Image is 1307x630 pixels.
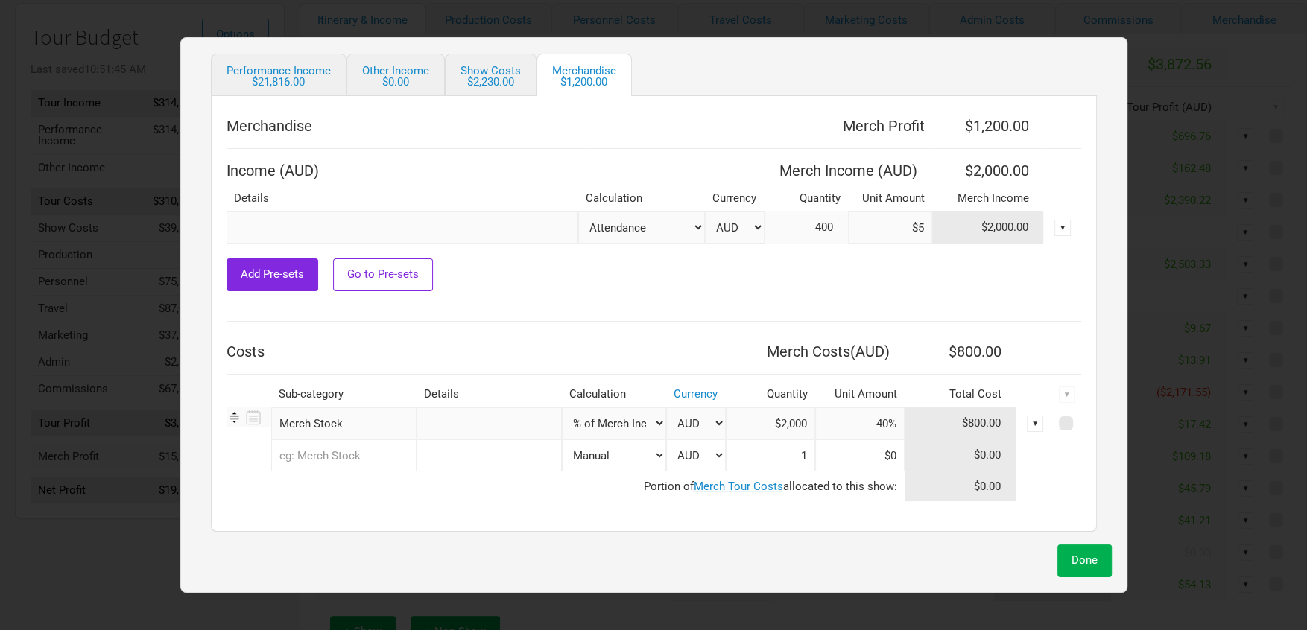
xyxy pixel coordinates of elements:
td: $0.00 [905,471,1016,501]
th: Income ( AUD ) [227,156,765,185]
a: Other Income$0.00 [346,54,445,96]
th: Calculation [578,185,705,211]
input: eg: Merch Stock [271,439,417,471]
th: Merch Profit [586,111,932,141]
span: 400 [815,220,848,234]
div: ▼ [1059,386,1075,403]
a: Currency [674,387,718,401]
img: Re-order [227,410,242,425]
th: $2,000.00 [932,156,1044,185]
button: Add Pre-sets [227,258,318,290]
div: ▼ [1054,220,1071,236]
span: Costs [227,343,265,360]
div: $2,230.00 [461,77,521,88]
td: $800.00 [905,407,1016,439]
th: Details [417,381,562,407]
div: ▼ [1027,416,1043,432]
th: $800.00 [905,337,1016,366]
th: Merch Costs ( AUD ) [726,337,905,366]
div: $21,816.00 [227,77,331,88]
a: Merch Tour Costs [694,480,783,493]
a: Merchandise$1,200.00 [537,54,632,96]
td: $0.00 [905,439,1016,471]
th: Merchandise [227,111,586,141]
th: Quantity [765,185,849,211]
th: Details [227,185,578,211]
a: Show Costs$2,230.00 [445,54,537,96]
th: $1,200.00 [932,111,1044,141]
th: Merch Income ( AUD ) [765,156,932,185]
span: Go to Pre-sets [347,267,419,281]
div: $0.00 [362,77,429,88]
span: Done [1072,553,1098,567]
button: Done [1057,544,1112,576]
th: Quantity [726,381,815,407]
div: Merch Stock [271,407,417,439]
th: Calculation [562,381,666,407]
a: Performance Income$21,816.00 [211,54,346,96]
div: $1,200.00 [552,77,616,88]
th: Currency [705,185,765,211]
td: $2,000.00 [932,211,1044,244]
th: Unit Amount [848,185,932,211]
button: Go to Pre-sets [333,258,433,290]
th: Merch Income [932,185,1044,211]
input: per head [848,211,932,244]
span: Add Pre-sets [241,267,304,281]
th: Sub-category [271,381,417,407]
th: Total Cost [905,381,1016,407]
th: Unit Amount [815,381,905,407]
input: % merch income [815,407,905,439]
span: Portion of allocated to this show: [644,480,897,493]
